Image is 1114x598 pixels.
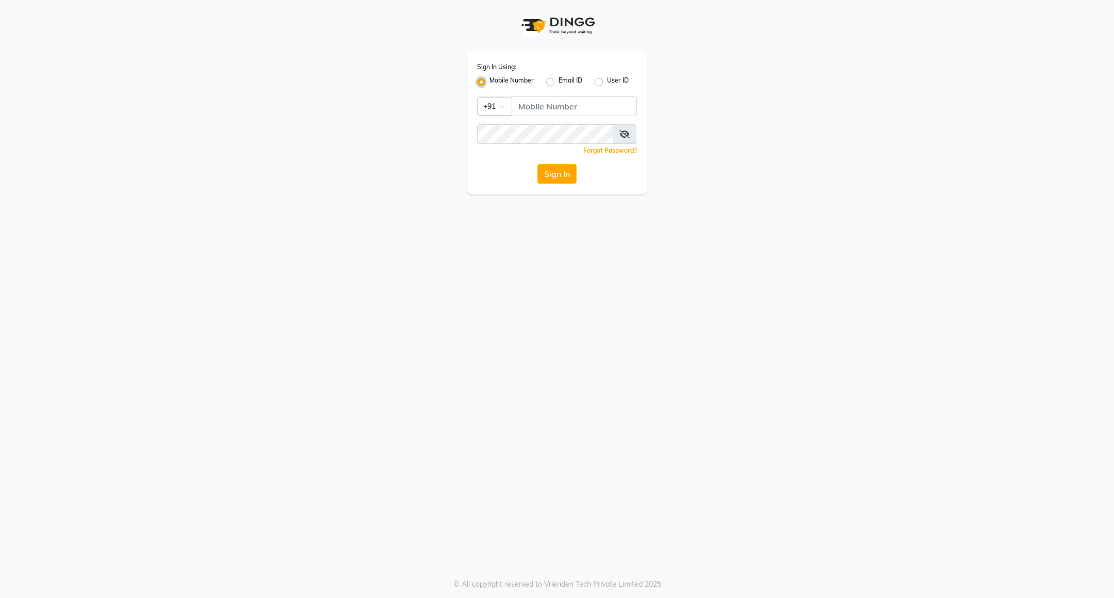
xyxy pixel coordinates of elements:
input: Username [512,96,637,116]
label: User ID [607,76,629,88]
img: logo1.svg [516,10,598,41]
button: Sign In [537,164,577,184]
label: Sign In Using: [477,62,516,72]
label: Mobile Number [489,76,534,88]
input: Username [477,124,613,144]
a: Forgot Password? [583,147,637,154]
label: Email ID [559,76,582,88]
